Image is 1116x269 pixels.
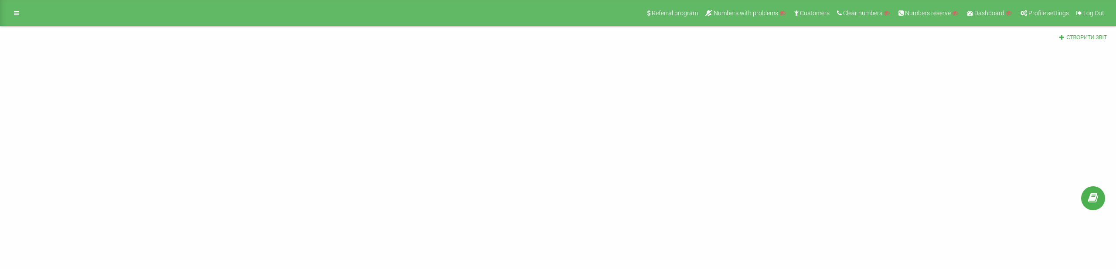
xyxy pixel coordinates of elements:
span: Numbers with problems [714,10,778,17]
span: Dashboard [974,10,1004,17]
span: Profile settings [1028,10,1069,17]
i: Створити звіт [1059,34,1065,40]
span: Clear numbers [843,10,882,17]
span: Customers [800,10,830,17]
button: Створити звіт [1056,34,1109,41]
span: Referral program [652,10,698,17]
span: Log Out [1083,10,1104,17]
span: Numbers reserve [905,10,951,17]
